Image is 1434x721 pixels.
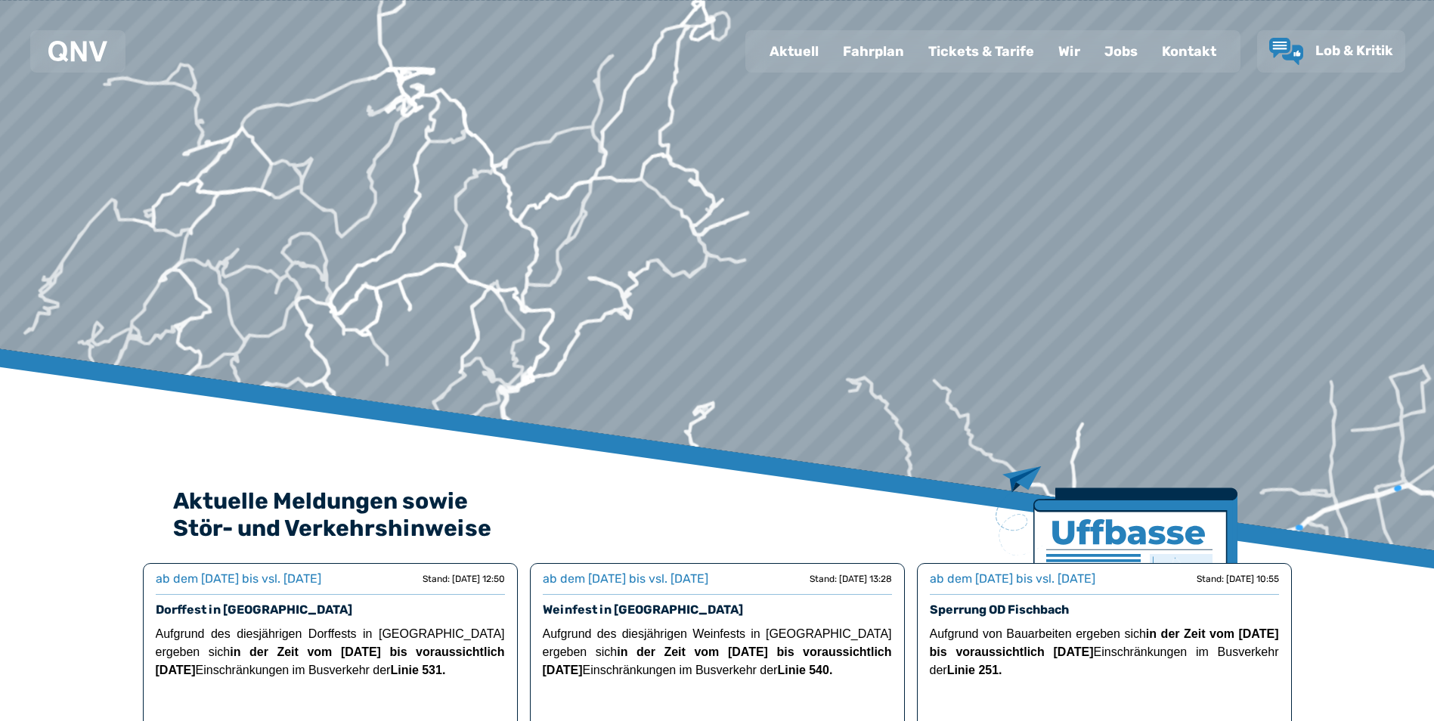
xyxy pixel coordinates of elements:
[48,36,107,67] a: QNV Logo
[996,466,1237,654] img: Zeitung mit Titel Uffbase
[1150,32,1228,71] a: Kontakt
[543,627,892,676] span: Aufgrund des diesjährigen Weinfests in [GEOGRAPHIC_DATA] ergeben sich Einschränkungen im Busverke...
[1046,32,1092,71] a: Wir
[831,32,916,71] a: Fahrplan
[1197,573,1279,585] div: Stand: [DATE] 10:55
[423,573,505,585] div: Stand: [DATE] 12:50
[1269,38,1393,65] a: Lob & Kritik
[1315,42,1393,59] span: Lob & Kritik
[930,602,1069,617] a: Sperrung OD Fischbach
[156,570,321,588] div: ab dem [DATE] bis vsl. [DATE]
[543,602,743,617] a: Weinfest in [GEOGRAPHIC_DATA]
[543,645,892,676] strong: in der Zeit vom [DATE] bis voraussichtlich [DATE]
[810,573,892,585] div: Stand: [DATE] 13:28
[390,664,445,676] strong: Linie 531.
[777,664,832,676] strong: Linie 540.
[916,32,1046,71] a: Tickets & Tarife
[173,487,1262,542] h2: Aktuelle Meldungen sowie Stör- und Verkehrshinweise
[930,627,1279,676] span: Aufgrund von Bauarbeiten ergeben sich Einschränkungen im Busverkehr der
[947,664,1002,676] strong: Linie 251.
[543,570,708,588] div: ab dem [DATE] bis vsl. [DATE]
[1092,32,1150,71] a: Jobs
[930,570,1095,588] div: ab dem [DATE] bis vsl. [DATE]
[757,32,831,71] a: Aktuell
[156,627,505,676] span: Aufgrund des diesjährigen Dorffests in [GEOGRAPHIC_DATA] ergeben sich Einschränkungen im Busverke...
[48,41,107,62] img: QNV Logo
[156,645,505,676] strong: in der Zeit vom [DATE] bis voraussichtlich [DATE]
[156,602,352,617] a: Dorffest in [GEOGRAPHIC_DATA]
